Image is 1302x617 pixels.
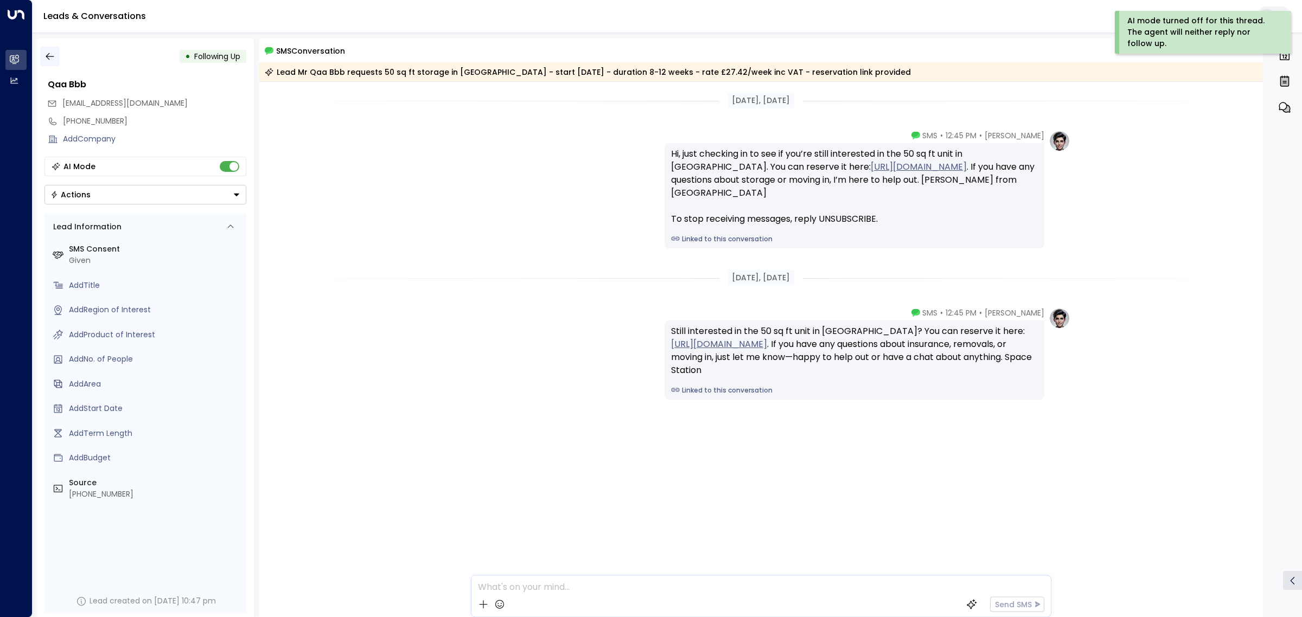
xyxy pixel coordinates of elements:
[69,280,242,291] div: AddTitle
[43,10,146,22] a: Leads & Conversations
[946,130,976,141] span: 12:45 PM
[90,595,216,607] div: Lead created on [DATE] 10:47 pm
[69,403,242,414] div: AddStart Date
[69,329,242,340] div: AddProduct of Interest
[63,133,246,145] div: AddCompany
[727,270,794,286] div: [DATE], [DATE]
[671,234,1038,244] a: Linked to this conversation
[985,307,1044,318] span: [PERSON_NAME]
[69,304,242,316] div: AddRegion of Interest
[922,130,937,141] span: SMS
[69,354,242,365] div: AddNo. of People
[69,378,242,390] div: AddArea
[940,130,943,141] span: •
[922,307,937,318] span: SMS
[940,307,943,318] span: •
[946,307,976,318] span: 12:45 PM
[44,185,246,204] button: Actions
[265,67,911,78] div: Lead Mr Qaa Bbb requests 50 sq ft storage in [GEOGRAPHIC_DATA] - start [DATE] - duration 8-12 wee...
[276,44,345,57] span: SMS Conversation
[727,93,794,108] div: [DATE], [DATE]
[49,221,122,233] div: Lead Information
[69,477,242,489] label: Source
[185,47,190,66] div: •
[985,130,1044,141] span: [PERSON_NAME]
[979,130,982,141] span: •
[48,78,246,91] div: Qaa Bbb
[871,160,967,173] a: [URL][DOMAIN_NAME]
[194,51,240,62] span: Following Up
[1049,130,1070,152] img: profile-logo.png
[671,385,1038,395] a: Linked to this conversation
[63,161,95,172] div: AI Mode
[69,243,242,255] label: SMS Consent
[62,98,188,109] span: aaa@bb.com
[1049,307,1070,329] img: profile-logo.png
[671,325,1038,377] div: Still interested in the 50 sq ft unit in [GEOGRAPHIC_DATA]? You can reserve it here: . If you hav...
[69,428,242,439] div: AddTerm Length
[69,255,242,266] div: Given
[69,489,242,500] div: [PHONE_NUMBER]
[979,307,982,318] span: •
[44,185,246,204] div: Button group with a nested menu
[1127,15,1277,49] div: AI mode turned off for this thread. The agent will neither reply nor follow up.
[69,452,242,464] div: AddBudget
[671,338,767,351] a: [URL][DOMAIN_NAME]
[62,98,188,108] span: [EMAIL_ADDRESS][DOMAIN_NAME]
[50,190,91,200] div: Actions
[671,147,1038,226] div: Hi, just checking in to see if you’re still interested in the 50 sq ft unit in [GEOGRAPHIC_DATA]....
[63,115,246,127] div: [PHONE_NUMBER]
